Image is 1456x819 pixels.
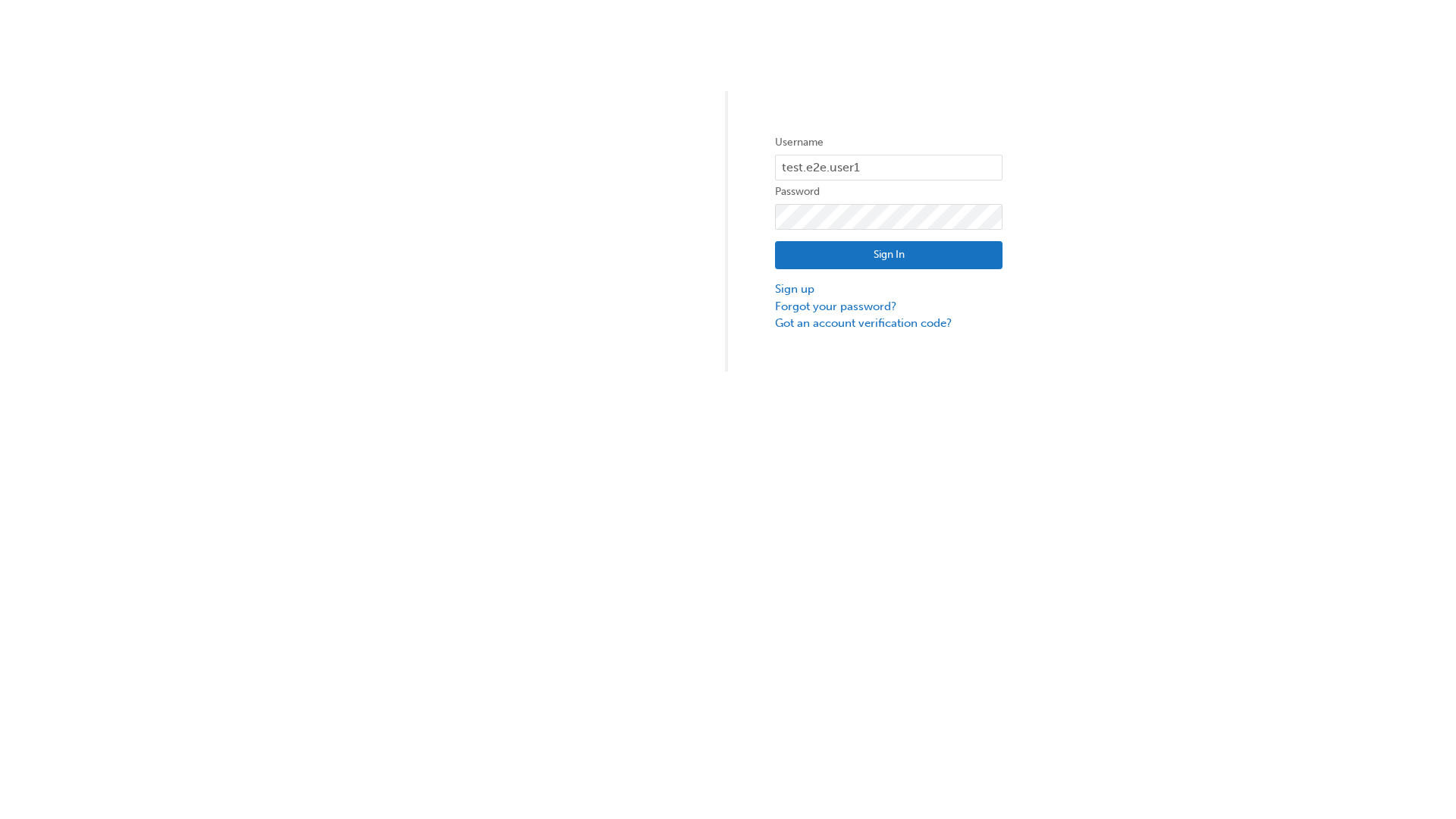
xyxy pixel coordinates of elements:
[775,241,1003,270] button: Sign In
[775,133,1003,152] label: Username
[775,155,1003,180] input: Username
[775,298,1003,315] a: Forgot your password?
[775,183,1003,201] label: Password
[775,281,1003,298] a: Sign up
[775,315,1003,332] a: Got an account verification code?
